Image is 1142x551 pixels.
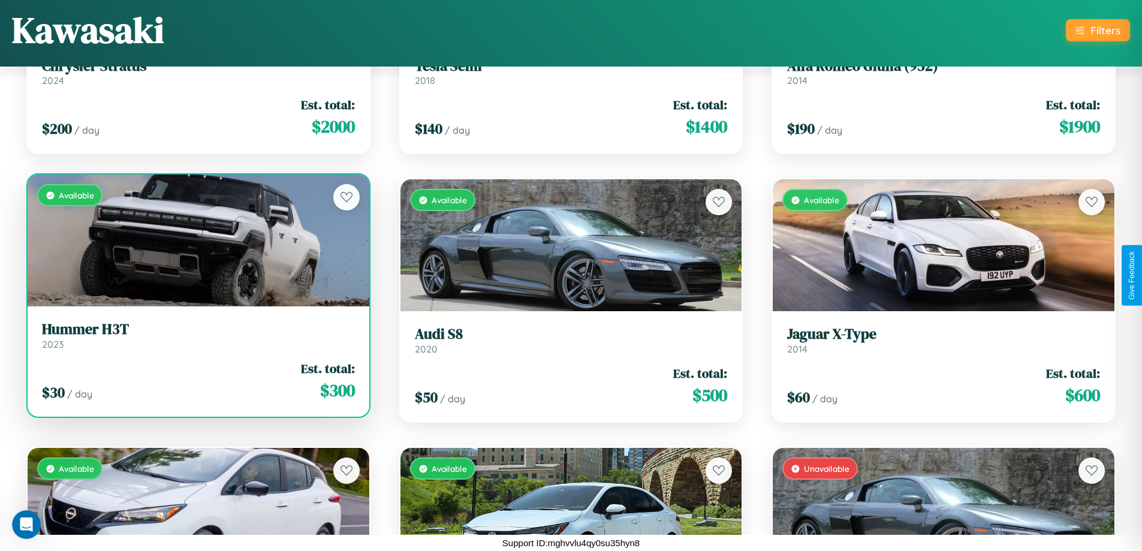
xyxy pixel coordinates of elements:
span: $ 1400 [686,115,727,138]
span: Unavailable [804,463,849,474]
span: $ 600 [1065,383,1100,407]
span: $ 200 [42,119,72,138]
h3: Hummer H3T [42,321,355,338]
span: Est. total: [673,96,727,113]
a: Alfa Romeo Giulia (952)2014 [787,58,1100,87]
h3: Audi S8 [415,326,728,343]
span: $ 140 [415,119,442,138]
span: Available [432,195,467,205]
a: Chrysler Stratus2024 [42,58,355,87]
h1: Kawasaki [12,5,164,55]
a: Jaguar X-Type2014 [787,326,1100,355]
span: 2014 [787,74,807,86]
span: / day [812,393,837,405]
span: 2024 [42,74,64,86]
span: $ 190 [787,119,815,138]
span: $ 500 [692,383,727,407]
div: Give Feedback [1128,251,1136,300]
span: / day [817,124,842,136]
span: 2020 [415,343,438,355]
h3: Jaguar X-Type [787,326,1100,343]
a: Hummer H3T2023 [42,321,355,350]
span: $ 1900 [1059,115,1100,138]
iframe: Intercom live chat [12,510,41,539]
span: / day [445,124,470,136]
a: Tesla Semi2018 [415,58,728,87]
span: $ 60 [787,387,810,407]
span: $ 30 [42,383,65,402]
span: Est. total: [1046,365,1100,382]
span: 2018 [415,74,435,86]
span: Est. total: [673,365,727,382]
span: Available [804,195,839,205]
span: / day [74,124,100,136]
span: $ 2000 [312,115,355,138]
p: Support ID: mghvvlu4qy0su35hyn8 [502,535,640,551]
span: Est. total: [301,96,355,113]
button: Filters [1066,19,1130,41]
span: 2014 [787,343,807,355]
span: Est. total: [1046,96,1100,113]
span: $ 300 [320,378,355,402]
span: Available [432,463,467,474]
span: / day [67,388,92,400]
span: Available [59,463,94,474]
span: Available [59,190,94,200]
div: Filters [1090,24,1120,37]
span: Est. total: [301,360,355,377]
a: Audi S82020 [415,326,728,355]
span: 2023 [42,338,64,350]
span: / day [440,393,465,405]
span: $ 50 [415,387,438,407]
